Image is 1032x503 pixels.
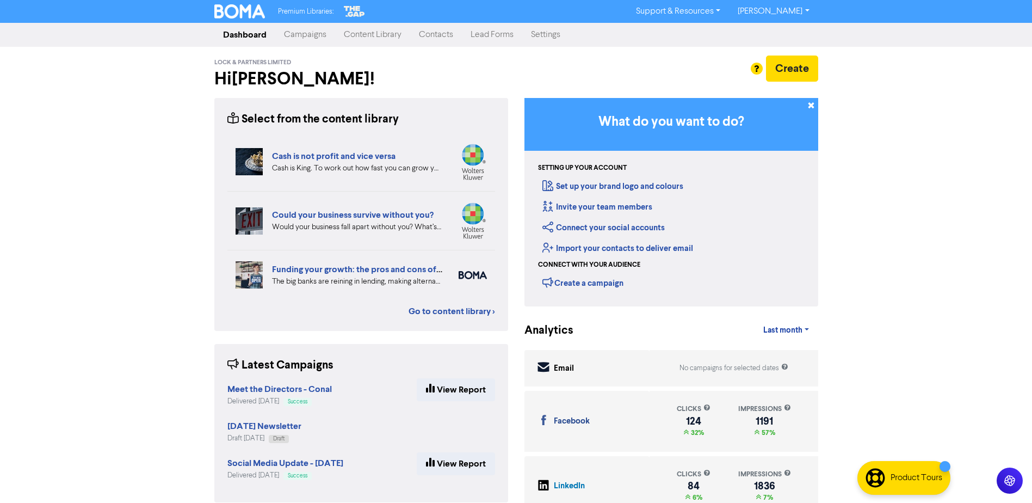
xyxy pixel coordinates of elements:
[738,469,791,480] div: impressions
[409,305,495,318] a: Go to content library >
[272,276,442,287] div: The big banks are reining in lending, making alternative, non-bank lenders an attractive proposit...
[690,493,702,502] span: 6%
[763,326,802,335] span: Last month
[522,24,569,46] a: Settings
[538,260,640,270] div: Connect with your audience
[459,271,487,279] img: boma
[462,24,522,46] a: Lead Forms
[761,493,773,502] span: 7%
[738,404,791,414] div: impressions
[679,363,788,373] div: No campaigns for selected dates
[227,384,332,395] strong: Meet the Directors - Conal
[738,482,791,490] div: 1836
[554,363,574,375] div: Email
[272,264,511,275] a: Funding your growth: the pros and cons of alternative lenders
[227,422,301,431] a: [DATE] Newsletter
[278,8,333,15] span: Premium Libraries:
[524,322,560,339] div: Analytics
[272,163,442,174] div: Cash is King. To work out how fast you can grow your business, you need to look at your projected...
[227,433,301,444] div: Draft [DATE]
[542,243,693,254] a: Import your contacts to deliver email
[227,458,343,469] strong: Social Media Update - [DATE]
[214,69,508,89] h2: Hi [PERSON_NAME] !
[759,428,775,437] span: 57%
[542,202,652,212] a: Invite your team members
[342,4,366,19] img: The Gap
[214,24,275,46] a: Dashboard
[542,274,623,291] div: Create a campaign
[538,163,627,173] div: Setting up your account
[227,396,332,407] div: Delivered [DATE]
[288,399,307,404] span: Success
[541,114,802,130] h3: What do you want to do?
[273,436,285,441] span: Draft
[554,480,585,493] div: LinkedIn
[755,320,818,341] a: Last month
[417,378,495,401] a: View Report
[542,181,683,192] a: Set up your brand logo and colours
[677,482,710,490] div: 84
[459,203,487,239] img: wolterskluwer
[335,24,410,46] a: Content Library
[689,428,704,437] span: 32%
[227,421,301,432] strong: [DATE] Newsletter
[275,24,335,46] a: Campaigns
[288,473,307,479] span: Success
[214,4,265,19] img: BOMA Logo
[214,59,291,66] span: Lock & Partners Limited
[410,24,462,46] a: Contacts
[227,111,399,128] div: Select from the content library
[554,415,590,428] div: Facebook
[677,417,710,426] div: 124
[978,451,1032,503] iframe: Chat Widget
[272,151,396,162] a: Cash is not profit and vice versa
[459,144,487,180] img: wolterskluwer
[524,98,818,306] div: Getting Started in BOMA
[677,404,710,414] div: clicks
[677,469,710,480] div: clicks
[729,3,818,20] a: [PERSON_NAME]
[766,56,818,82] button: Create
[272,210,434,220] a: Could your business survive without you?
[542,223,665,233] a: Connect your social accounts
[227,470,343,481] div: Delivered [DATE]
[627,3,729,20] a: Support & Resources
[227,459,343,468] a: Social Media Update - [DATE]
[738,417,791,426] div: 1191
[227,385,332,394] a: Meet the Directors - Conal
[417,452,495,475] a: View Report
[227,357,333,374] div: Latest Campaigns
[272,222,442,233] div: Would your business fall apart without you? What’s your Plan B in case of accident, illness, or j...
